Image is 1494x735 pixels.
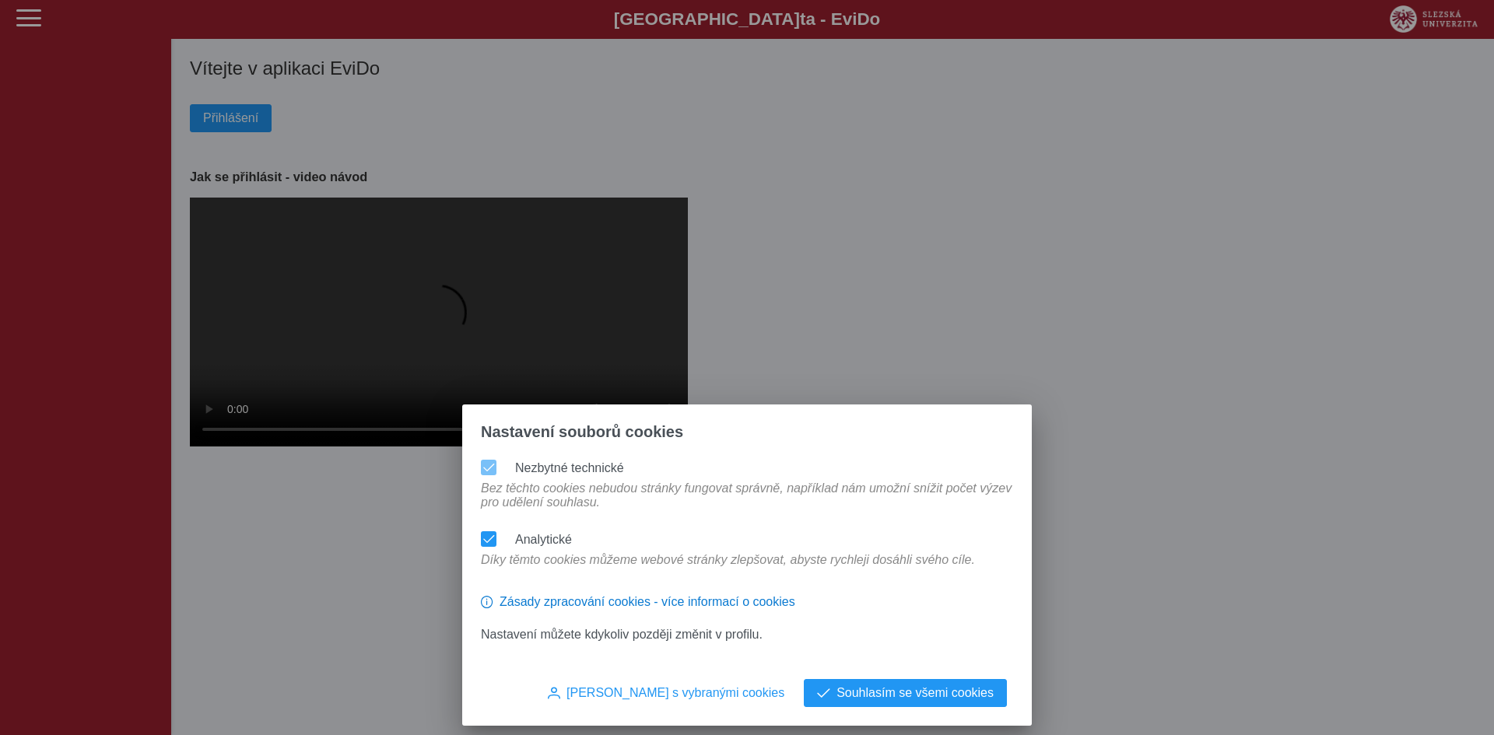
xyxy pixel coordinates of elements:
label: Nezbytné technické [515,461,624,474]
span: [PERSON_NAME] s vybranými cookies [566,686,784,700]
label: Analytické [515,533,572,546]
a: Zásady zpracování cookies - více informací o cookies [481,601,795,614]
span: Nastavení souborů cookies [481,423,683,441]
div: Bez těchto cookies nebudou stránky fungovat správně, například nám umožní snížit počet výzev pro ... [475,481,1019,525]
div: Díky těmto cookies můžeme webové stránky zlepšovat, abyste rychleji dosáhli svého cíle. [475,553,981,583]
p: Nastavení můžete kdykoliv později změnit v profilu. [481,628,1013,642]
button: Zásady zpracování cookies - více informací o cookies [481,589,795,615]
span: Souhlasím se všemi cookies [836,686,994,700]
button: [PERSON_NAME] s vybranými cookies [535,679,798,707]
button: Souhlasím se všemi cookies [804,679,1007,707]
span: Zásady zpracování cookies - více informací o cookies [500,595,795,609]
